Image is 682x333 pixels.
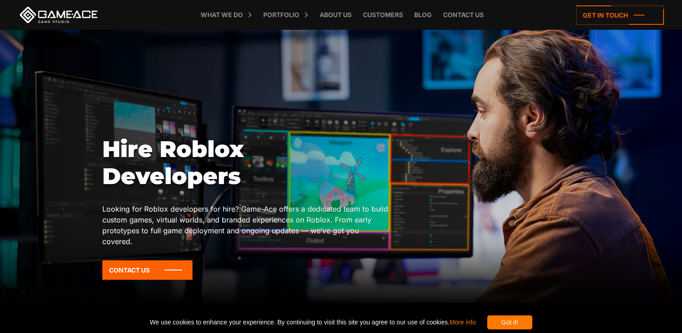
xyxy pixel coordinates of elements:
a: Get in touch [576,5,664,25]
a: Contact Us [102,260,192,280]
span: We use cookies to enhance your experience. By continuing to visit this site you agree to our use ... [150,315,476,329]
a: More info [449,319,476,326]
div: Got it! [487,315,532,329]
p: Looking for Roblox developers for hire? Game-Ace offers a dedicated team to build custom games, v... [102,203,389,247]
h1: Hire Roblox Developers [102,136,389,190]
